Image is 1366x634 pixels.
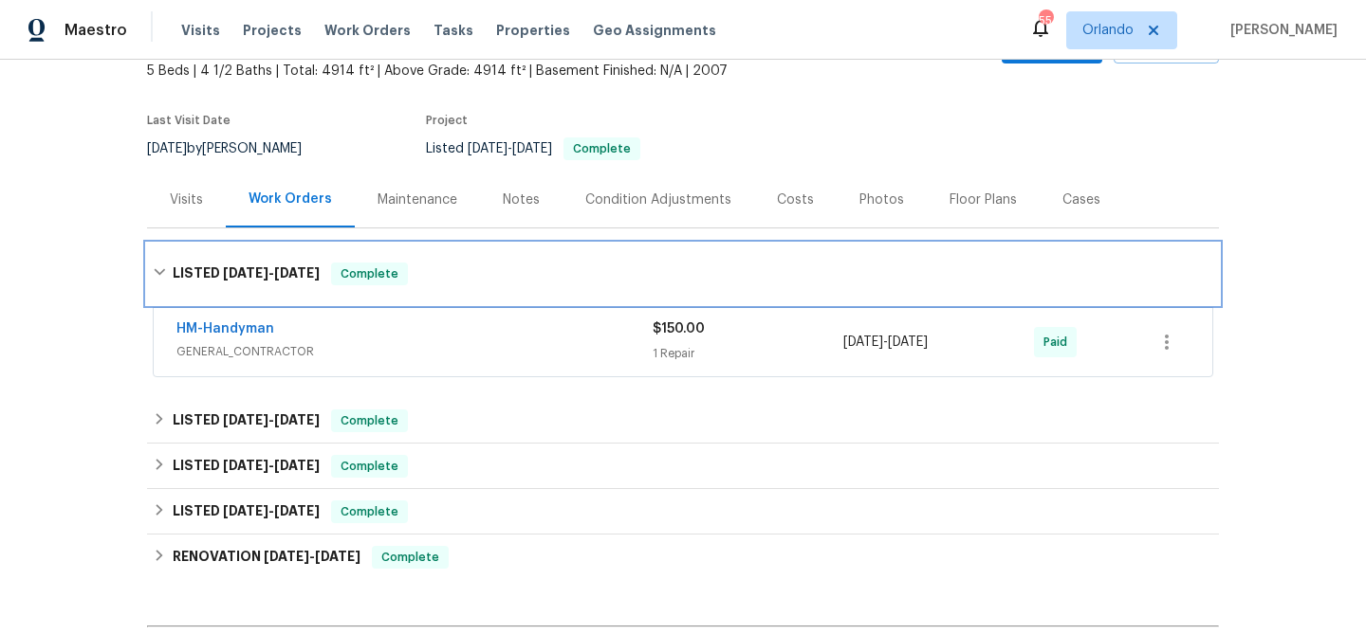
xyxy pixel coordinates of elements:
[843,335,883,349] span: [DATE]
[274,504,320,517] span: [DATE]
[950,190,1017,209] div: Floor Plans
[176,322,274,335] a: HM-Handyman
[496,21,570,40] span: Properties
[274,266,320,280] span: [DATE]
[147,142,187,155] span: [DATE]
[147,244,1219,304] div: LISTED [DATE]-[DATE]Complete
[333,457,406,476] span: Complete
[315,550,360,563] span: [DATE]
[333,502,406,521] span: Complete
[173,500,320,523] h6: LISTED
[147,489,1219,534] div: LISTED [DATE]-[DATE]Complete
[264,550,309,563] span: [DATE]
[170,190,203,209] div: Visits
[274,459,320,472] span: [DATE]
[585,190,731,209] div: Condition Adjustments
[181,21,220,40] span: Visits
[173,546,360,569] h6: RENOVATION
[653,344,843,363] div: 1 Repair
[173,409,320,432] h6: LISTED
[1223,21,1338,40] span: [PERSON_NAME]
[503,190,540,209] div: Notes
[176,342,653,361] span: GENERAL_CONTRACTOR
[512,142,552,155] span: [DATE]
[593,21,716,40] span: Geo Assignments
[888,335,928,349] span: [DATE]
[173,263,320,285] h6: LISTED
[1062,190,1100,209] div: Cases
[223,504,320,517] span: -
[274,413,320,426] span: [DATE]
[324,21,411,40] span: Work Orders
[223,459,320,472] span: -
[374,548,447,567] span: Complete
[147,137,324,160] div: by [PERSON_NAME]
[264,550,360,563] span: -
[426,115,468,126] span: Project
[1082,21,1134,40] span: Orlando
[333,264,406,283] span: Complete
[859,190,904,209] div: Photos
[1039,11,1052,30] div: 55
[223,504,268,517] span: [DATE]
[434,24,473,37] span: Tasks
[147,444,1219,489] div: LISTED [DATE]-[DATE]Complete
[426,142,640,155] span: Listed
[777,190,814,209] div: Costs
[249,190,332,208] div: Work Orders
[565,143,638,154] span: Complete
[223,459,268,472] span: [DATE]
[468,142,552,155] span: -
[173,455,320,478] h6: LISTED
[243,21,302,40] span: Projects
[223,413,320,426] span: -
[468,142,508,155] span: [DATE]
[147,115,231,126] span: Last Visit Date
[65,21,127,40] span: Maestro
[843,333,928,352] span: -
[147,62,835,81] span: 5 Beds | 4 1/2 Baths | Total: 4914 ft² | Above Grade: 4914 ft² | Basement Finished: N/A | 2007
[223,266,268,280] span: [DATE]
[378,190,457,209] div: Maintenance
[147,398,1219,444] div: LISTED [DATE]-[DATE]Complete
[223,413,268,426] span: [DATE]
[223,266,320,280] span: -
[333,411,406,430] span: Complete
[1043,333,1075,352] span: Paid
[653,322,705,335] span: $150.00
[147,534,1219,580] div: RENOVATION [DATE]-[DATE]Complete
